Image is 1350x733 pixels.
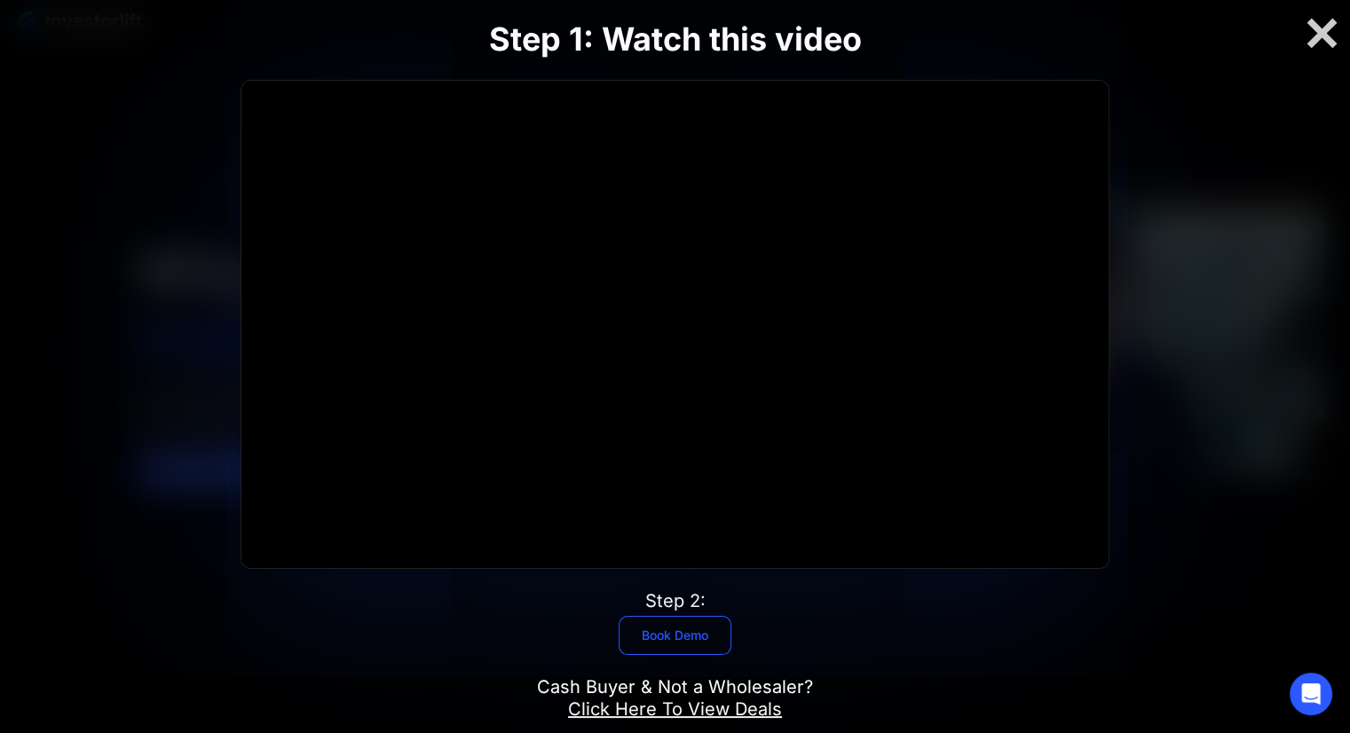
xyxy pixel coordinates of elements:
div: Open Intercom Messenger [1290,673,1332,715]
div: Cash Buyer & Not a Wholesaler? [537,676,813,721]
a: Click Here To View Deals [568,698,782,720]
strong: Step 1: Watch this video [488,20,861,59]
a: Book Demo [619,616,731,655]
div: Step 2: [644,590,705,612]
